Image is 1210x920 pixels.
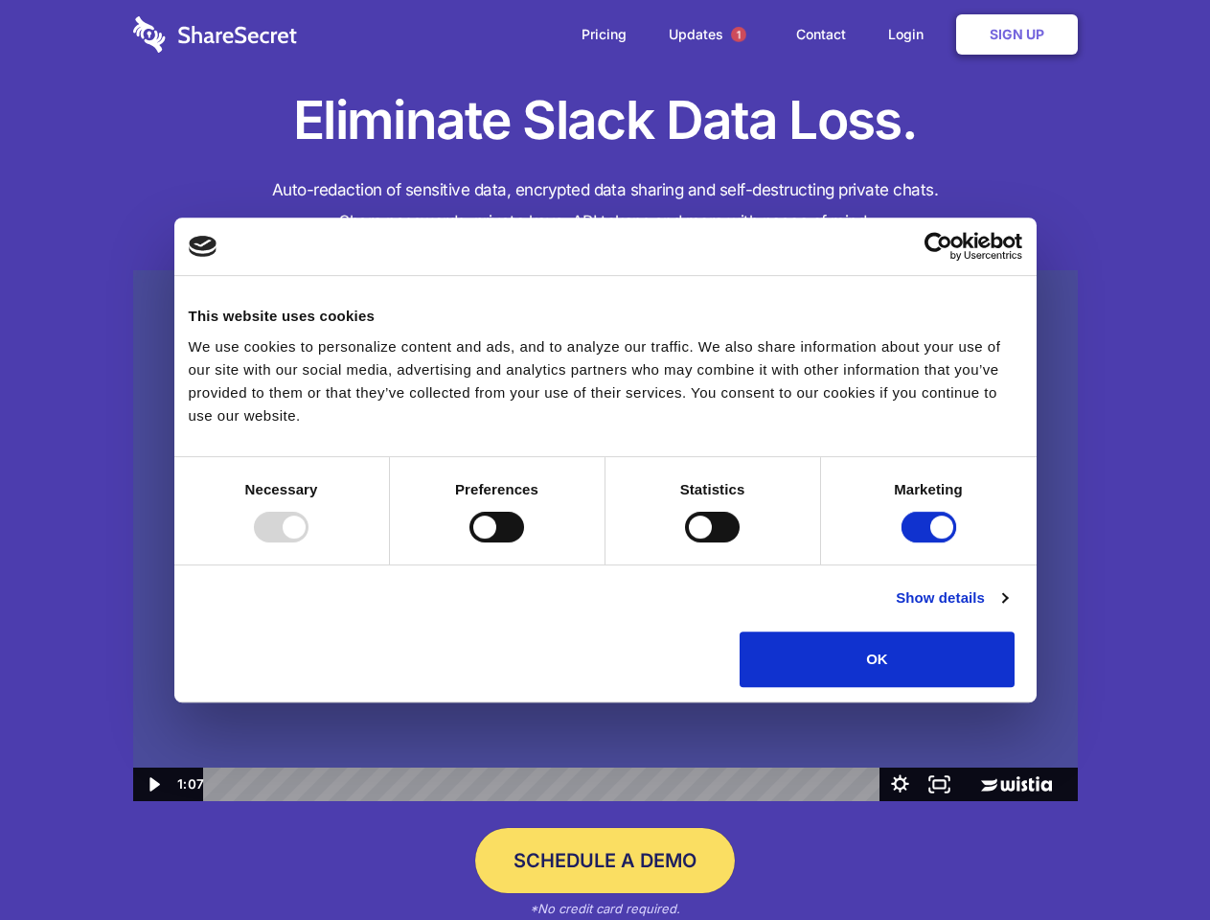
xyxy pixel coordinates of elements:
[189,236,217,257] img: logo
[530,901,680,916] em: *No credit card required.
[562,5,646,64] a: Pricing
[133,270,1078,802] img: Sharesecret
[880,768,920,801] button: Show settings menu
[133,174,1078,238] h4: Auto-redaction of sensitive data, encrypted data sharing and self-destructing private chats. Shar...
[1114,824,1187,897] iframe: Drift Widget Chat Controller
[680,481,745,497] strong: Statistics
[189,305,1022,328] div: This website uses cookies
[731,27,746,42] span: 1
[133,86,1078,155] h1: Eliminate Slack Data Loss.
[896,586,1007,609] a: Show details
[455,481,538,497] strong: Preferences
[894,481,963,497] strong: Marketing
[133,16,297,53] img: logo-wordmark-white-trans-d4663122ce5f474addd5e946df7df03e33cb6a1c49d2221995e7729f52c070b2.svg
[475,828,735,893] a: Schedule a Demo
[245,481,318,497] strong: Necessary
[869,5,952,64] a: Login
[959,768,1077,801] a: Wistia Logo -- Learn More
[740,632,1015,687] button: OK
[218,768,871,801] div: Playbar
[133,768,172,801] button: Play Video
[777,5,865,64] a: Contact
[956,14,1078,55] a: Sign Up
[855,232,1022,261] a: Usercentrics Cookiebot - opens in a new window
[920,768,959,801] button: Fullscreen
[189,335,1022,427] div: We use cookies to personalize content and ads, and to analyze our traffic. We also share informat...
